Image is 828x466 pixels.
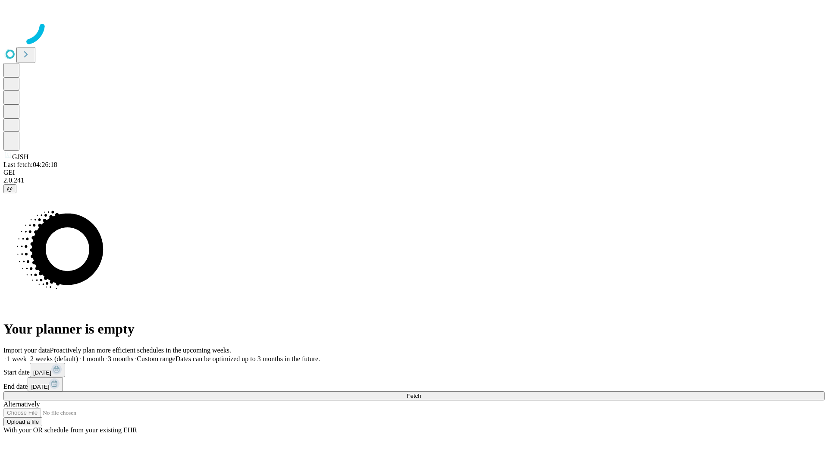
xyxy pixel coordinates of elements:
[3,184,16,193] button: @
[3,377,825,391] div: End date
[3,391,825,400] button: Fetch
[28,377,63,391] button: [DATE]
[3,346,50,354] span: Import your data
[12,153,28,161] span: GJSH
[176,355,320,362] span: Dates can be optimized up to 3 months in the future.
[3,161,57,168] span: Last fetch: 04:26:18
[31,384,49,390] span: [DATE]
[3,321,825,337] h1: Your planner is empty
[3,417,42,426] button: Upload a file
[3,176,825,184] div: 2.0.241
[3,400,40,408] span: Alternatively
[3,169,825,176] div: GEI
[407,393,421,399] span: Fetch
[137,355,175,362] span: Custom range
[3,426,137,434] span: With your OR schedule from your existing EHR
[50,346,231,354] span: Proactively plan more efficient schedules in the upcoming weeks.
[3,363,825,377] div: Start date
[108,355,133,362] span: 3 months
[7,186,13,192] span: @
[7,355,27,362] span: 1 week
[30,355,78,362] span: 2 weeks (default)
[82,355,104,362] span: 1 month
[30,363,65,377] button: [DATE]
[33,369,51,376] span: [DATE]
